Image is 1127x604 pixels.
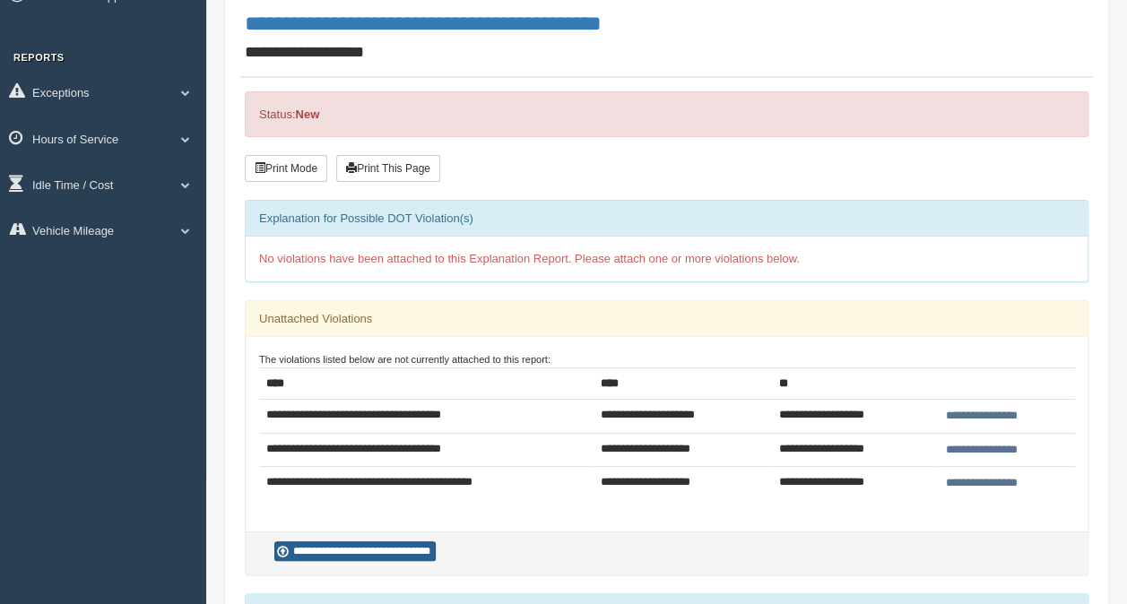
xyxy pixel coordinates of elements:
div: Status: [245,91,1088,137]
div: Explanation for Possible DOT Violation(s) [246,201,1088,237]
div: Unattached Violations [246,301,1088,337]
span: No violations have been attached to this Explanation Report. Please attach one or more violations... [259,252,800,265]
small: The violations listed below are not currently attached to this report: [259,354,550,365]
button: Print Mode [245,155,327,182]
strong: New [295,108,319,121]
button: Print This Page [336,155,440,182]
